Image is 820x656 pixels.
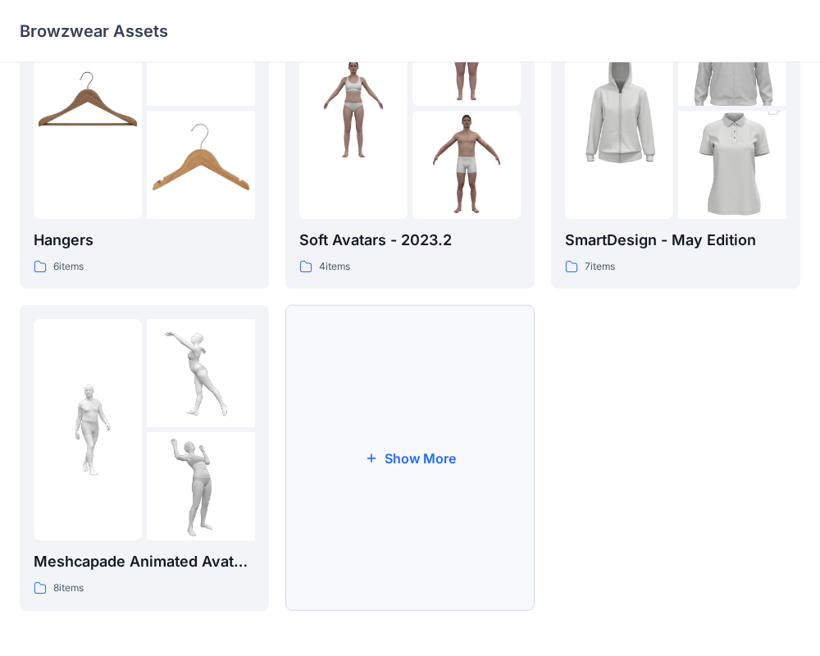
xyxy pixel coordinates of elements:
[678,84,786,246] img: folder 3
[147,111,255,219] img: folder 3
[34,229,255,252] p: Hangers
[34,550,255,573] p: Meshcapade Animated Avatars
[53,580,84,597] p: 8 items
[20,20,168,43] p: Browzwear Assets
[34,54,142,162] img: folder 1
[319,258,350,276] p: 4 items
[565,27,673,189] img: folder 1
[285,305,535,611] button: Show More
[299,229,521,252] p: Soft Avatars - 2023.2
[34,376,142,484] img: folder 1
[53,258,84,276] p: 6 items
[20,305,269,611] a: folder 1folder 2folder 3Meshcapade Animated Avatars8items
[147,319,255,427] img: folder 2
[147,432,255,540] img: folder 3
[565,229,786,252] p: SmartDesign - May Edition
[299,54,408,162] img: folder 1
[412,111,521,219] img: folder 3
[585,258,615,276] p: 7 items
